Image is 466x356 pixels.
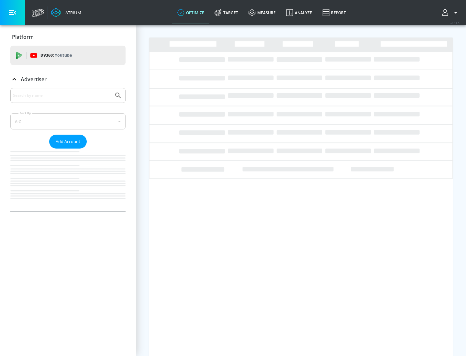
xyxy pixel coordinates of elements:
a: optimize [172,1,209,24]
nav: list of Advertiser [10,149,126,211]
div: Platform [10,28,126,46]
div: Advertiser [10,88,126,211]
p: Youtube [55,52,72,59]
a: Atrium [51,8,81,17]
button: Add Account [49,135,87,149]
label: Sort By [18,111,32,115]
input: Search by name [13,91,111,100]
span: Add Account [56,138,80,145]
div: DV360: Youtube [10,46,126,65]
a: Report [317,1,351,24]
a: Analyze [281,1,317,24]
a: Target [209,1,243,24]
div: Atrium [63,10,81,16]
div: A-Z [10,113,126,129]
p: DV360: [40,52,72,59]
a: measure [243,1,281,24]
div: Advertiser [10,70,126,88]
p: Advertiser [21,76,47,83]
span: v 4.19.0 [450,21,460,25]
p: Platform [12,33,34,40]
